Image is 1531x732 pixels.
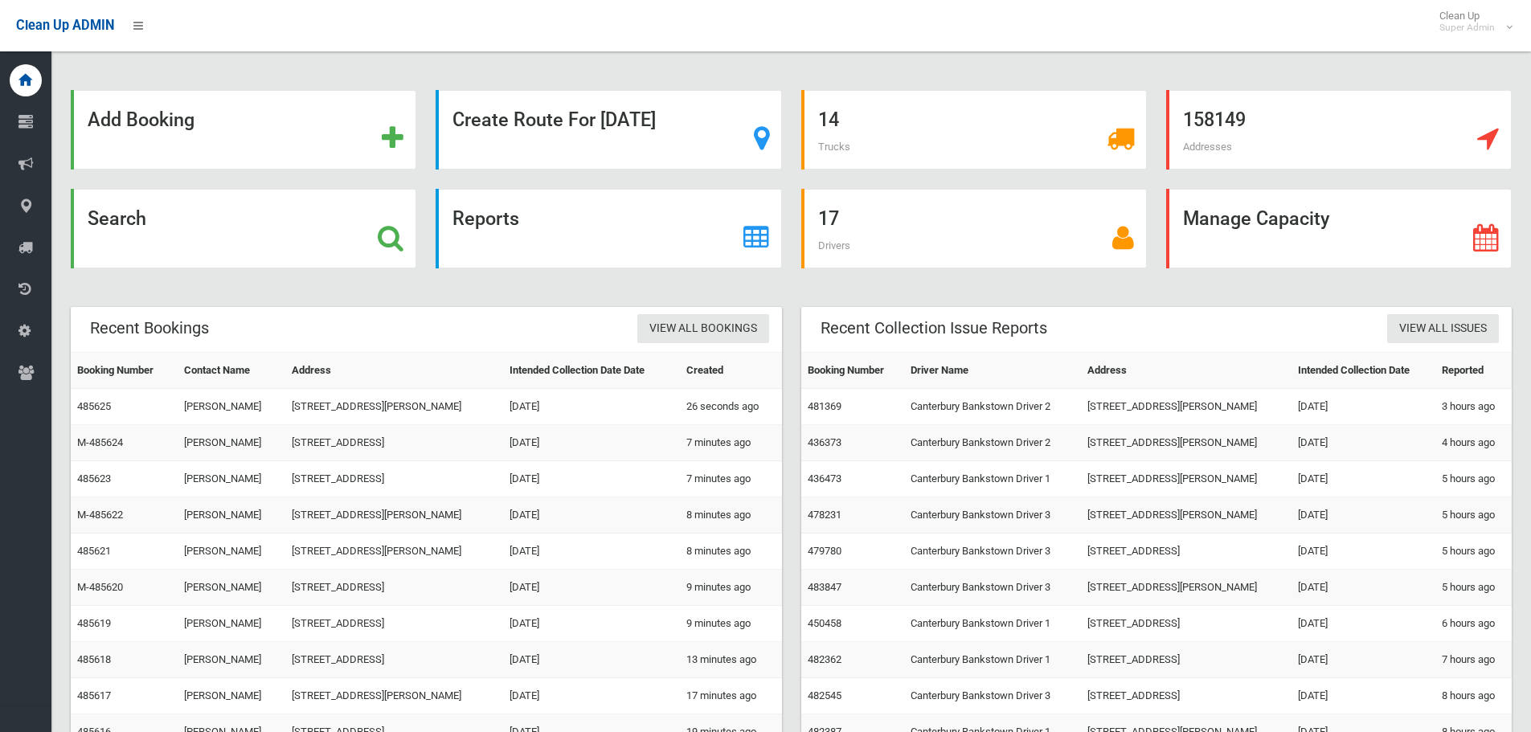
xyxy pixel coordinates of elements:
[77,653,111,665] a: 485618
[680,389,782,425] td: 26 seconds ago
[904,678,1081,714] td: Canterbury Bankstown Driver 3
[178,570,285,606] td: [PERSON_NAME]
[637,314,769,344] a: View All Bookings
[1081,570,1292,606] td: [STREET_ADDRESS][PERSON_NAME]
[904,606,1081,642] td: Canterbury Bankstown Driver 1
[680,534,782,570] td: 8 minutes ago
[178,642,285,678] td: [PERSON_NAME]
[285,570,503,606] td: [STREET_ADDRESS]
[77,509,123,521] a: M-485622
[503,425,680,461] td: [DATE]
[680,461,782,497] td: 7 minutes ago
[178,425,285,461] td: [PERSON_NAME]
[1292,678,1435,714] td: [DATE]
[1081,606,1292,642] td: [STREET_ADDRESS]
[436,189,781,268] a: Reports
[904,353,1081,389] th: Driver Name
[503,353,680,389] th: Intended Collection Date Date
[1081,642,1292,678] td: [STREET_ADDRESS]
[1292,425,1435,461] td: [DATE]
[503,606,680,642] td: [DATE]
[77,472,111,485] a: 485623
[178,534,285,570] td: [PERSON_NAME]
[285,389,503,425] td: [STREET_ADDRESS][PERSON_NAME]
[808,689,841,701] a: 482545
[904,497,1081,534] td: Canterbury Bankstown Driver 3
[77,581,123,593] a: M-485620
[1292,461,1435,497] td: [DATE]
[1081,425,1292,461] td: [STREET_ADDRESS][PERSON_NAME]
[1166,189,1512,268] a: Manage Capacity
[88,207,146,230] strong: Search
[178,389,285,425] td: [PERSON_NAME]
[808,653,841,665] a: 482362
[808,400,841,412] a: 481369
[801,189,1147,268] a: 17 Drivers
[88,108,194,131] strong: Add Booking
[801,90,1147,170] a: 14 Trucks
[680,353,782,389] th: Created
[1435,570,1512,606] td: 5 hours ago
[808,472,841,485] a: 436473
[1183,141,1232,153] span: Addresses
[77,545,111,557] a: 485621
[680,606,782,642] td: 9 minutes ago
[1081,353,1292,389] th: Address
[1183,207,1329,230] strong: Manage Capacity
[1435,497,1512,534] td: 5 hours ago
[16,18,114,33] span: Clean Up ADMIN
[680,497,782,534] td: 8 minutes ago
[503,642,680,678] td: [DATE]
[71,353,178,389] th: Booking Number
[285,534,503,570] td: [STREET_ADDRESS][PERSON_NAME]
[808,617,841,629] a: 450458
[1435,606,1512,642] td: 6 hours ago
[1435,353,1512,389] th: Reported
[178,678,285,714] td: [PERSON_NAME]
[904,389,1081,425] td: Canterbury Bankstown Driver 2
[818,207,839,230] strong: 17
[1292,570,1435,606] td: [DATE]
[808,545,841,557] a: 479780
[1081,534,1292,570] td: [STREET_ADDRESS]
[808,509,841,521] a: 478231
[1081,678,1292,714] td: [STREET_ADDRESS]
[71,90,416,170] a: Add Booking
[285,606,503,642] td: [STREET_ADDRESS]
[285,497,503,534] td: [STREET_ADDRESS][PERSON_NAME]
[503,534,680,570] td: [DATE]
[503,461,680,497] td: [DATE]
[178,353,285,389] th: Contact Name
[285,461,503,497] td: [STREET_ADDRESS]
[71,189,416,268] a: Search
[178,461,285,497] td: [PERSON_NAME]
[904,642,1081,678] td: Canterbury Bankstown Driver 1
[1292,353,1435,389] th: Intended Collection Date
[1292,606,1435,642] td: [DATE]
[680,425,782,461] td: 7 minutes ago
[904,570,1081,606] td: Canterbury Bankstown Driver 3
[77,436,123,448] a: M-485624
[1439,22,1495,34] small: Super Admin
[503,497,680,534] td: [DATE]
[1292,642,1435,678] td: [DATE]
[285,425,503,461] td: [STREET_ADDRESS]
[904,534,1081,570] td: Canterbury Bankstown Driver 3
[1435,534,1512,570] td: 5 hours ago
[71,313,228,344] header: Recent Bookings
[1081,461,1292,497] td: [STREET_ADDRESS][PERSON_NAME]
[818,239,850,251] span: Drivers
[1166,90,1512,170] a: 158149 Addresses
[285,642,503,678] td: [STREET_ADDRESS]
[77,617,111,629] a: 485619
[1292,389,1435,425] td: [DATE]
[1183,108,1246,131] strong: 158149
[1435,642,1512,678] td: 7 hours ago
[808,436,841,448] a: 436373
[1387,314,1499,344] a: View All Issues
[818,108,839,131] strong: 14
[178,606,285,642] td: [PERSON_NAME]
[1435,678,1512,714] td: 8 hours ago
[808,581,841,593] a: 483847
[818,141,850,153] span: Trucks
